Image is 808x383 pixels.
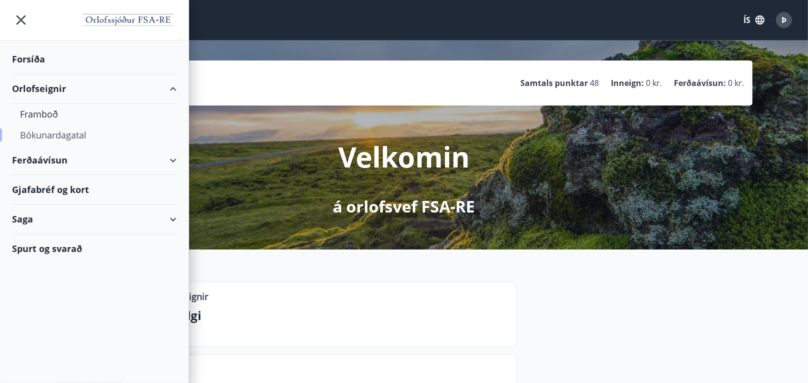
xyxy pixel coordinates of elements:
[738,11,770,29] button: ÍS
[12,175,177,204] div: Gjafabréf og kort
[590,77,599,88] span: 48
[646,77,662,88] span: 0 kr.
[12,74,177,103] div: Orlofseignir
[12,234,177,263] div: Spurt og svarað
[12,44,177,74] div: Forsíða
[12,11,30,29] button: menu
[781,14,786,25] span: Þ
[20,103,169,124] div: Framboð
[338,137,470,175] p: Velkomin
[611,77,644,88] p: Inneign :
[728,77,744,88] span: 0 kr.
[333,195,475,217] p: á orlofsvef FSA-RE
[12,145,177,175] div: Ferðaávísun
[772,8,796,32] button: Þ
[674,77,726,88] p: Ferðaávísun :
[130,290,209,303] p: Lausar orlofseignir
[80,11,177,31] img: union_logo
[12,204,177,234] div: Saga
[521,77,588,88] p: Samtals punktar
[130,307,508,324] p: Næstu helgi
[20,124,169,145] div: Bókunardagatal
